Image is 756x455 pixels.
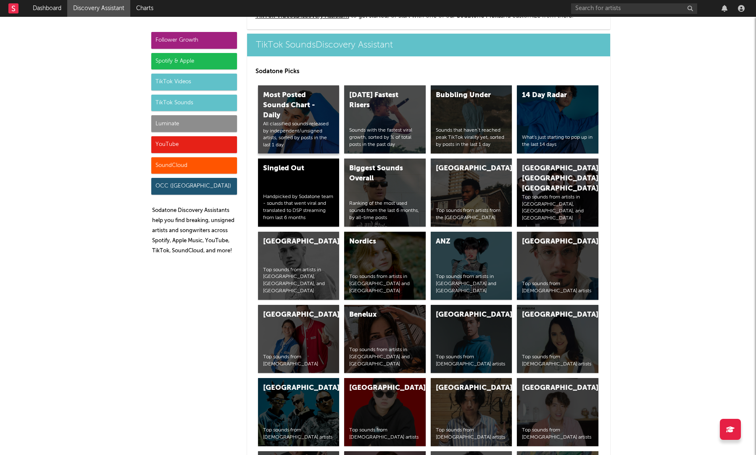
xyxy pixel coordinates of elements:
div: Top sounds from [DEMOGRAPHIC_DATA] artists [349,427,421,441]
div: Top sounds from [DEMOGRAPHIC_DATA] artists [522,280,593,295]
div: TikTok Sounds [151,95,237,111]
a: Singled OutHandpicked by Sodatone team - sounds that went viral and translated to DSP streaming f... [258,159,340,227]
div: What's just starting to pop up in the last 14 days [522,134,593,148]
a: [GEOGRAPHIC_DATA]Top sounds from [DEMOGRAPHIC_DATA] artists [431,305,512,373]
div: Top sounds from [DEMOGRAPHIC_DATA] artists [436,427,507,441]
div: SoundCloud [151,157,237,174]
div: [GEOGRAPHIC_DATA] [522,383,579,393]
a: [GEOGRAPHIC_DATA]Top sounds from [DEMOGRAPHIC_DATA] artists [517,378,598,446]
div: OCC ([GEOGRAPHIC_DATA]) [151,178,237,195]
div: YouTube [151,136,237,153]
div: Spotify & Apple [151,53,237,70]
p: Sodatone Picks [256,66,602,77]
div: Nordics [349,237,406,247]
a: [GEOGRAPHIC_DATA]Top sounds from [DEMOGRAPHIC_DATA] artists [517,232,598,300]
div: Sounds with the fastest viral growth, sorted by % of total posts in the past day [349,127,421,148]
div: Singled Out [263,164,320,174]
a: [DATE] Fastest RisersSounds with the fastest viral growth, sorted by % of total posts in the past... [344,85,426,153]
div: [DATE] Fastest Risers [349,90,406,111]
a: ANZTop sounds from artists in [GEOGRAPHIC_DATA] and [GEOGRAPHIC_DATA] [431,232,512,300]
div: 14 Day Radar [522,90,579,101]
div: Ranking of the most used sounds from the last 6 months, by all-time posts [349,200,421,221]
div: Top sounds from artists from the [GEOGRAPHIC_DATA] [436,207,507,222]
div: Top sounds from artists in [GEOGRAPHIC_DATA] and [GEOGRAPHIC_DATA] [349,273,421,294]
div: Top sounds from [DEMOGRAPHIC_DATA] artists [436,354,507,368]
div: Top sounds from [DEMOGRAPHIC_DATA] artists [263,427,335,441]
p: Sodatone Discovery Assistants help you find breaking, unsigned artists and songwriters across Spo... [152,206,237,256]
div: Most Posted Sounds Chart - Daily [263,90,320,121]
a: 14 Day RadarWhat's just starting to pop up in the last 14 days [517,85,598,153]
a: Most Posted Sounds Chart - DailyAll classified sounds released by independent/unsigned artists, s... [258,85,340,153]
div: Top sounds from artists in [GEOGRAPHIC_DATA], [GEOGRAPHIC_DATA], and [GEOGRAPHIC_DATA] [263,267,335,295]
a: [GEOGRAPHIC_DATA]Top sounds from [DEMOGRAPHIC_DATA] artists [258,378,340,446]
a: [GEOGRAPHIC_DATA]Top sounds from [DEMOGRAPHIC_DATA] artists [431,378,512,446]
div: [GEOGRAPHIC_DATA] [263,383,320,393]
div: Biggest Sounds Overall [349,164,406,184]
a: TikTok SoundsDiscovery Assistant [247,34,610,56]
a: Biggest Sounds OverallRanking of the most used sounds from the last 6 months, by all-time posts [344,159,426,227]
div: Top sounds from artists in [GEOGRAPHIC_DATA] and [GEOGRAPHIC_DATA] [349,347,421,368]
a: [GEOGRAPHIC_DATA]Top sounds from artists in [GEOGRAPHIC_DATA], [GEOGRAPHIC_DATA], and [GEOGRAPHIC... [258,232,340,300]
div: [GEOGRAPHIC_DATA] [263,237,320,247]
div: [GEOGRAPHIC_DATA], [GEOGRAPHIC_DATA], [GEOGRAPHIC_DATA] [522,164,579,194]
div: [GEOGRAPHIC_DATA] [263,310,320,320]
div: [GEOGRAPHIC_DATA] [349,383,406,393]
div: Handpicked by Sodatone team - sounds that went viral and translated to DSP streaming from last 6 ... [263,193,335,222]
a: Bubbling UnderSounds that haven’t reached peak TikTok virality yet, sorted by posts in the last 1... [431,85,512,153]
a: [GEOGRAPHIC_DATA]Top sounds from [DEMOGRAPHIC_DATA] [258,305,340,373]
a: [GEOGRAPHIC_DATA]Top sounds from [DEMOGRAPHIC_DATA] artists [344,378,426,446]
div: Top sounds from artists in [GEOGRAPHIC_DATA] and [GEOGRAPHIC_DATA] [436,273,507,294]
div: Top sounds from artists in [GEOGRAPHIC_DATA], [GEOGRAPHIC_DATA], and [GEOGRAPHIC_DATA] [522,194,593,222]
div: Top sounds from [DEMOGRAPHIC_DATA] artists [522,354,593,368]
div: Follower Growth [151,32,237,49]
a: NordicsTop sounds from artists in [GEOGRAPHIC_DATA] and [GEOGRAPHIC_DATA] [344,232,426,300]
div: Top sounds from [DEMOGRAPHIC_DATA] artists [522,427,593,441]
div: All classified sounds released by independent/unsigned artists, sorted by posts in the last 1 day [263,121,335,149]
a: BeneluxTop sounds from artists in [GEOGRAPHIC_DATA] and [GEOGRAPHIC_DATA] [344,305,426,373]
div: Luminate [151,115,237,132]
div: Benelux [349,310,406,320]
div: [GEOGRAPHIC_DATA] [436,383,493,393]
div: [GEOGRAPHIC_DATA] [522,237,579,247]
div: Top sounds from [DEMOGRAPHIC_DATA] [263,354,335,368]
div: Sounds that haven’t reached peak TikTok virality yet, sorted by posts in the last 1 day [436,127,507,148]
div: [GEOGRAPHIC_DATA] [522,310,579,320]
div: [GEOGRAPHIC_DATA] [436,310,493,320]
input: Search for artists [571,3,697,14]
div: Bubbling Under [436,90,493,101]
div: TikTok Videos [151,74,237,90]
a: [GEOGRAPHIC_DATA], [GEOGRAPHIC_DATA], [GEOGRAPHIC_DATA]Top sounds from artists in [GEOGRAPHIC_DAT... [517,159,598,227]
a: [GEOGRAPHIC_DATA]Top sounds from artists from the [GEOGRAPHIC_DATA] [431,159,512,227]
a: [GEOGRAPHIC_DATA]Top sounds from [DEMOGRAPHIC_DATA] artists [517,305,598,373]
div: [GEOGRAPHIC_DATA] [436,164,493,174]
div: ANZ [436,237,493,247]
